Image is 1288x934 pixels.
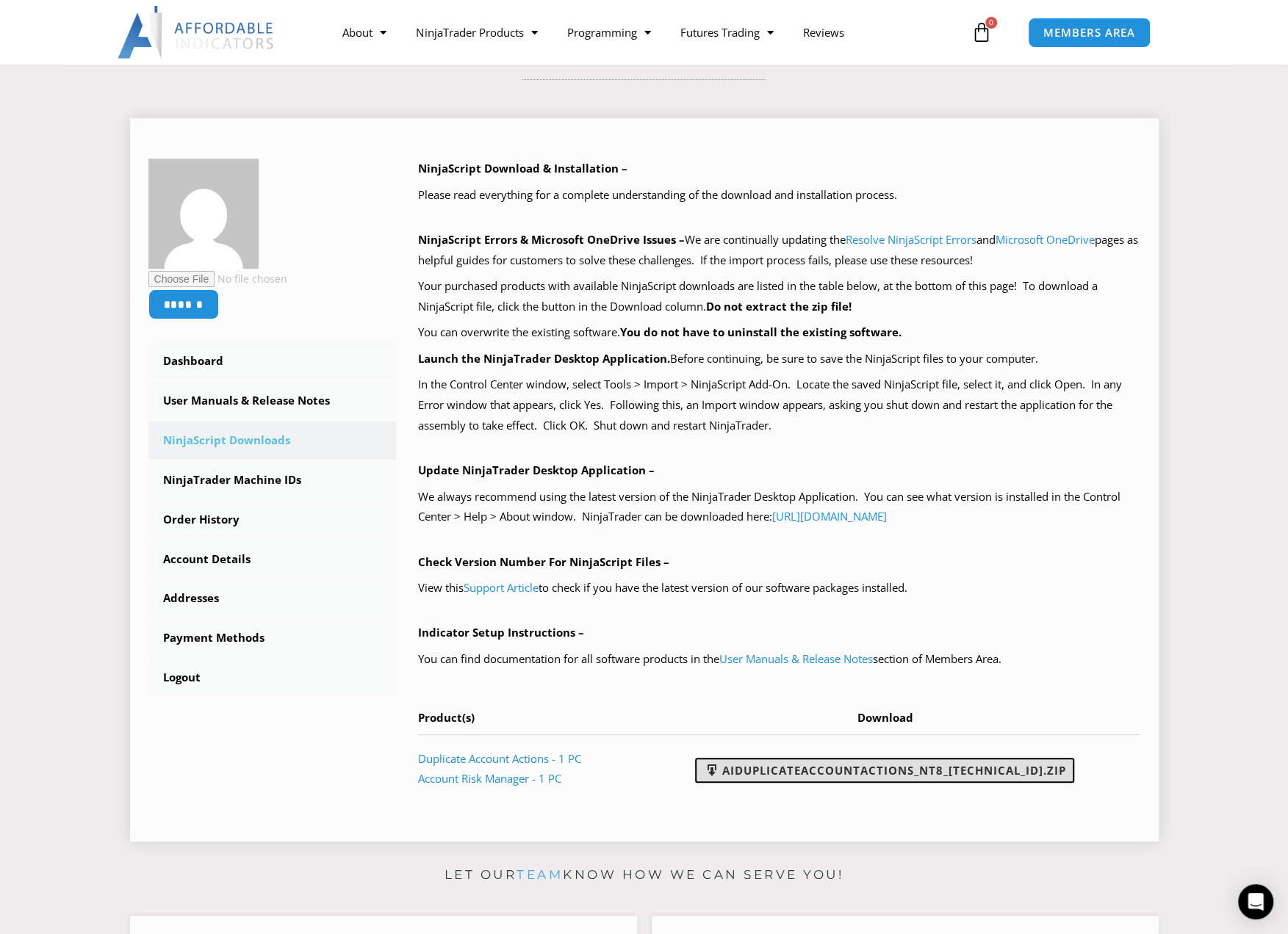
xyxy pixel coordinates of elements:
[1028,18,1151,48] a: MEMBERS AREA
[464,580,539,595] a: Support Article
[418,374,1140,436] p: In the Control Center window, select Tools > Import > NinjaScript Add-On. Locate the saved NinjaS...
[418,710,475,725] span: Product(s)
[328,15,401,49] a: About
[949,11,1014,54] a: 0
[418,232,685,247] b: NinjaScript Errors & Microsoft OneDrive Issues –
[418,351,670,366] b: Launch the NinjaTrader Desktop Application.
[418,751,581,766] a: Duplicate Account Actions - 1 PC
[665,15,788,49] a: Futures Trading
[418,230,1140,271] p: We are continually updating the and pages as helpful guides for customers to solve these challeng...
[418,276,1140,317] p: Your purchased products with available NinjaScript downloads are listed in the table below, at th...
[148,421,397,460] a: NinjaScript Downloads
[517,867,563,882] a: team
[418,578,1140,598] p: View this to check if you have the latest version of our software packages installed.
[401,15,552,49] a: NinjaTrader Products
[148,159,259,269] img: f902f31a8203e2bf0f5ede4771f472560c2548d92cc0f14cce88bc78607d1129
[418,554,669,569] b: Check Version Number For NinjaScript Files –
[719,651,873,666] a: User Manuals & Release Notes
[857,710,913,725] span: Download
[620,325,902,339] b: You do not have to uninstall the existing software.
[148,461,397,499] a: NinjaTrader Machine IDs
[148,579,397,618] a: Addresses
[148,659,397,697] a: Logout
[552,15,665,49] a: Programming
[418,185,1140,206] p: Please read everything for a complete understanding of the download and installation process.
[148,619,397,657] a: Payment Methods
[130,864,1159,887] p: Let our know how we can serve you!
[418,625,584,640] b: Indicator Setup Instructions –
[418,161,627,175] b: NinjaScript Download & Installation –
[788,15,858,49] a: Reviews
[328,15,967,49] nav: Menu
[148,382,397,420] a: User Manuals & Release Notes
[418,322,1140,343] p: You can overwrite the existing software.
[148,342,397,380] a: Dashboard
[148,342,397,697] nav: Account pages
[118,6,276,59] img: LogoAI | Affordable Indicators – NinjaTrader
[695,758,1074,783] a: AIDuplicateAccountActions_NT8_[TECHNICAL_ID].zip
[418,349,1140,369] p: Before continuing, be sure to save the NinjaScript files to your computer.
[418,487,1140,528] p: We always recommend using the latest version of the NinjaTrader Desktop Application. You can see ...
[1043,27,1135,38] span: MEMBERS AREA
[1238,884,1273,919] div: Open Intercom Messenger
[996,232,1095,247] a: Microsoft OneDrive
[148,540,397,579] a: Account Details
[985,17,997,29] span: 0
[846,232,976,247] a: Resolve NinjaScript Errors
[772,509,887,524] a: [URL][DOMAIN_NAME]
[418,649,1140,670] p: You can find documentation for all software products in the section of Members Area.
[418,771,561,786] a: Account Risk Manager - 1 PC
[706,299,852,314] b: Do not extract the zip file!
[148,501,397,539] a: Order History
[418,463,655,477] b: Update NinjaTrader Desktop Application –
